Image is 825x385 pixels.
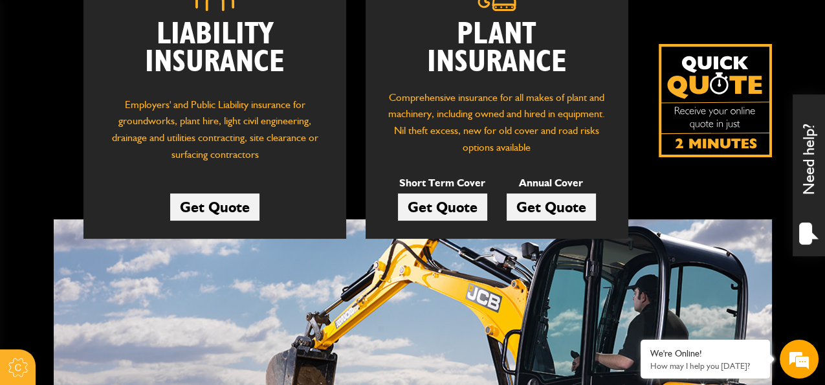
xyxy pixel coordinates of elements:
h2: Liability Insurance [103,21,327,83]
p: Employers' and Public Liability insurance for groundworks, plant hire, light civil engineering, d... [103,96,327,170]
a: Get your insurance quote isn just 2-minutes [659,44,772,157]
a: Get Quote [398,193,487,221]
img: Quick Quote [659,44,772,157]
div: Need help? [793,94,825,256]
p: Annual Cover [507,175,596,192]
div: We're Online! [650,348,760,359]
a: Get Quote [170,193,259,221]
h2: Plant Insurance [385,21,609,76]
a: Get Quote [507,193,596,221]
p: Comprehensive insurance for all makes of plant and machinery, including owned and hired in equipm... [385,89,609,155]
p: How may I help you today? [650,361,760,371]
p: Short Term Cover [398,175,487,192]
